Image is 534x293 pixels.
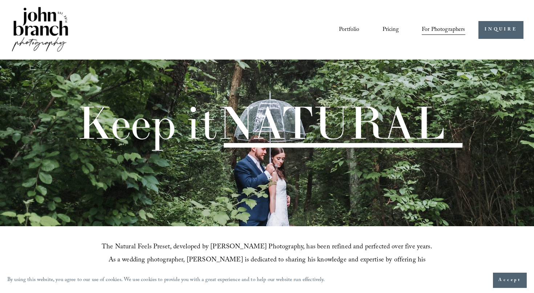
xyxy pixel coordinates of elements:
[422,24,465,36] span: For Photographers
[217,94,445,151] span: NATURAL
[493,273,527,288] button: Accept
[498,277,521,284] span: Accept
[11,5,69,54] img: John Branch IV Photography
[478,21,523,39] a: INQUIRE
[7,275,325,286] p: By using this website, you agree to our use of cookies. We use cookies to provide you with a grea...
[339,24,359,36] a: Portfolio
[102,242,434,279] span: The Natural Feels Preset, developed by [PERSON_NAME] Photography, has been refined and perfected ...
[77,100,445,146] h1: Keep it
[422,24,465,36] a: folder dropdown
[383,24,399,36] a: Pricing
